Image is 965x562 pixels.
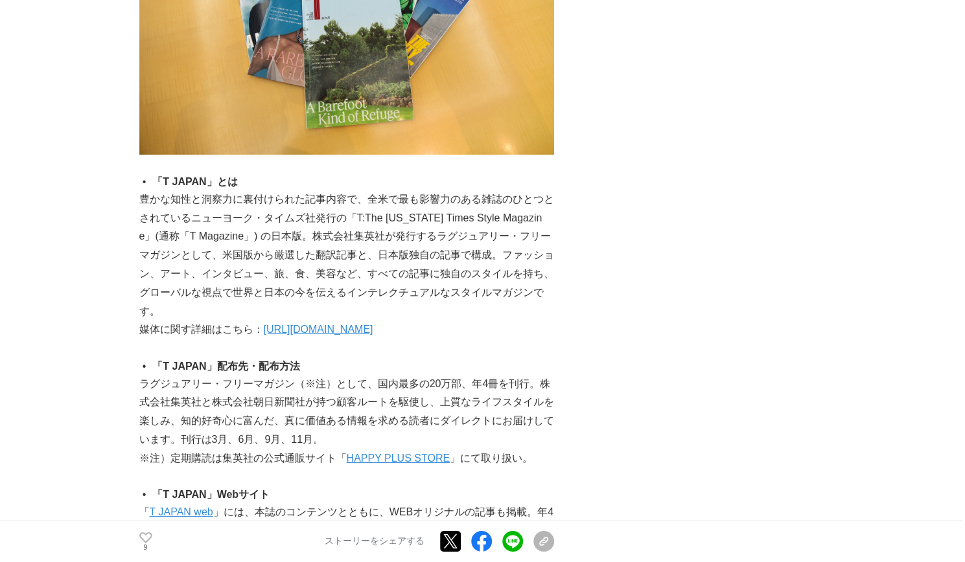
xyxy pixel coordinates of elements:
[139,449,554,468] p: ※注）定期購読は集英社の公式通販サイト「 」にて取り扱い。
[347,453,450,464] a: HAPPY PLUS STORE
[264,324,373,335] a: [URL][DOMAIN_NAME]
[139,375,554,449] p: ラグジュアリー・フリーマガジン（※注）として、国内最多の20万部、年4冊を刊行。株式会社集英社と株式会社朝日新聞社が持つ顧客ルートを駆使し、上質なライフスタイルを楽しみ、知的好奇心に富んだ、真に...
[139,503,554,559] p: 「 」には、本誌のコンテンツとともに、WEBオリジナルの記事も掲載。年4回発行の本誌ではカバーしきれない情報をタイムリーに取り上げながら、独自取材にもとづく本誌と同等のクオリティの記事を配信して...
[152,176,237,187] strong: 「T JAPAN」とは
[139,545,152,551] p: 9
[325,536,424,548] p: ストーリーをシェアする
[152,361,299,372] strong: 「T JAPAN」配布先・配布方法
[152,489,270,500] strong: 「T JAPAN」Webサイト
[139,320,554,339] p: 媒体に関す詳細はこちら：
[139,190,554,321] p: 豊かな知性と洞察力に裏付けられた記事内容で、全米で最も影響力のある雑誌のひとつとされているニューヨーク・タイムズ社発行の「T:The [US_STATE] Times Style Magazin...
[150,506,213,517] a: T JAPAN web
